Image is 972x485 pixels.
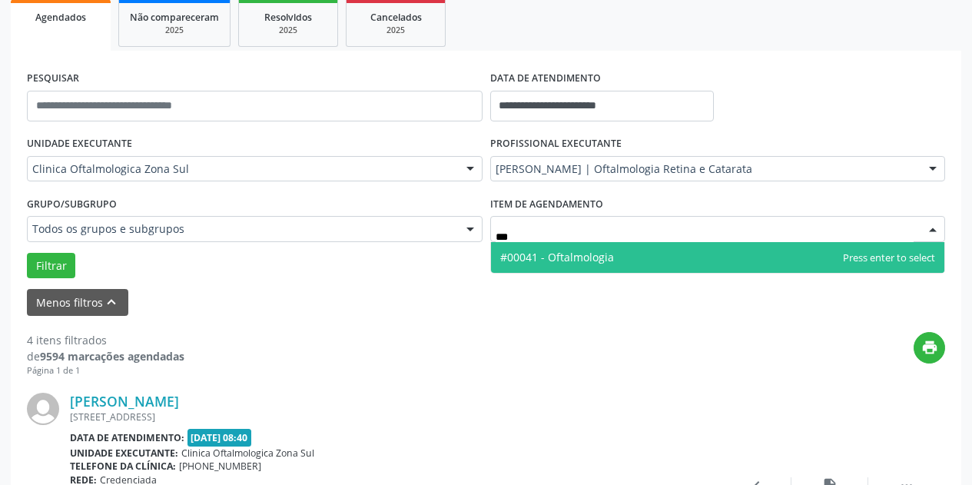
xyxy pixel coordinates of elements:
div: 2025 [250,25,327,36]
span: Clinica Oftalmologica Zona Sul [181,447,314,460]
i: print [921,339,938,356]
label: PESQUISAR [27,67,79,91]
div: 2025 [357,25,434,36]
div: de [27,348,184,364]
button: Filtrar [27,253,75,279]
label: UNIDADE EXECUTANTE [27,132,132,156]
span: Não compareceram [130,11,219,24]
a: [PERSON_NAME] [70,393,179,410]
span: Cancelados [370,11,422,24]
span: [DATE] 08:40 [187,429,252,447]
b: Telefone da clínica: [70,460,176,473]
span: Resolvidos [264,11,312,24]
b: Unidade executante: [70,447,178,460]
strong: 9594 marcações agendadas [40,349,184,364]
div: [STREET_ADDRESS] [70,410,715,424]
button: print [914,332,945,364]
span: [PHONE_NUMBER] [179,460,261,473]
span: #00041 - Oftalmologia [500,250,614,264]
i: keyboard_arrow_up [103,294,120,311]
span: [PERSON_NAME] | Oftalmologia Retina e Catarata [496,161,914,177]
b: Data de atendimento: [70,431,184,444]
label: DATA DE ATENDIMENTO [490,67,601,91]
div: 2025 [130,25,219,36]
label: Item de agendamento [490,192,603,216]
button: Menos filtroskeyboard_arrow_up [27,289,128,316]
label: PROFISSIONAL EXECUTANTE [490,132,622,156]
span: Todos os grupos e subgrupos [32,221,451,237]
div: Página 1 de 1 [27,364,184,377]
span: Clinica Oftalmologica Zona Sul [32,161,451,177]
span: Agendados [35,11,86,24]
img: img [27,393,59,425]
div: 4 itens filtrados [27,332,184,348]
label: Grupo/Subgrupo [27,192,117,216]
